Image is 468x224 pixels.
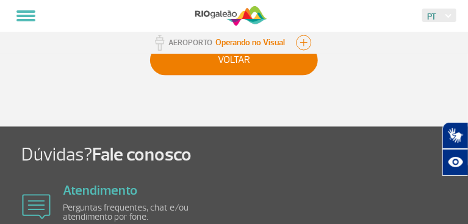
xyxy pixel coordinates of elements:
p: AEROPORTO [168,39,212,47]
img: airplane icon [22,194,51,219]
a: voltar [150,45,318,75]
button: Abrir recursos assistivos. [442,149,468,176]
div: Plugin de acessibilidade da Hand Talk. [442,122,468,176]
button: Abrir tradutor de língua de sinais. [442,122,468,149]
p: Visibilidade de 10000m [215,38,285,47]
p: Perguntas frequentes, chat e/ou atendimento por fone. [63,203,203,222]
h1: Dúvidas? [21,143,468,167]
a: Atendimento [63,182,137,199]
span: Fale conosco [92,143,192,166]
